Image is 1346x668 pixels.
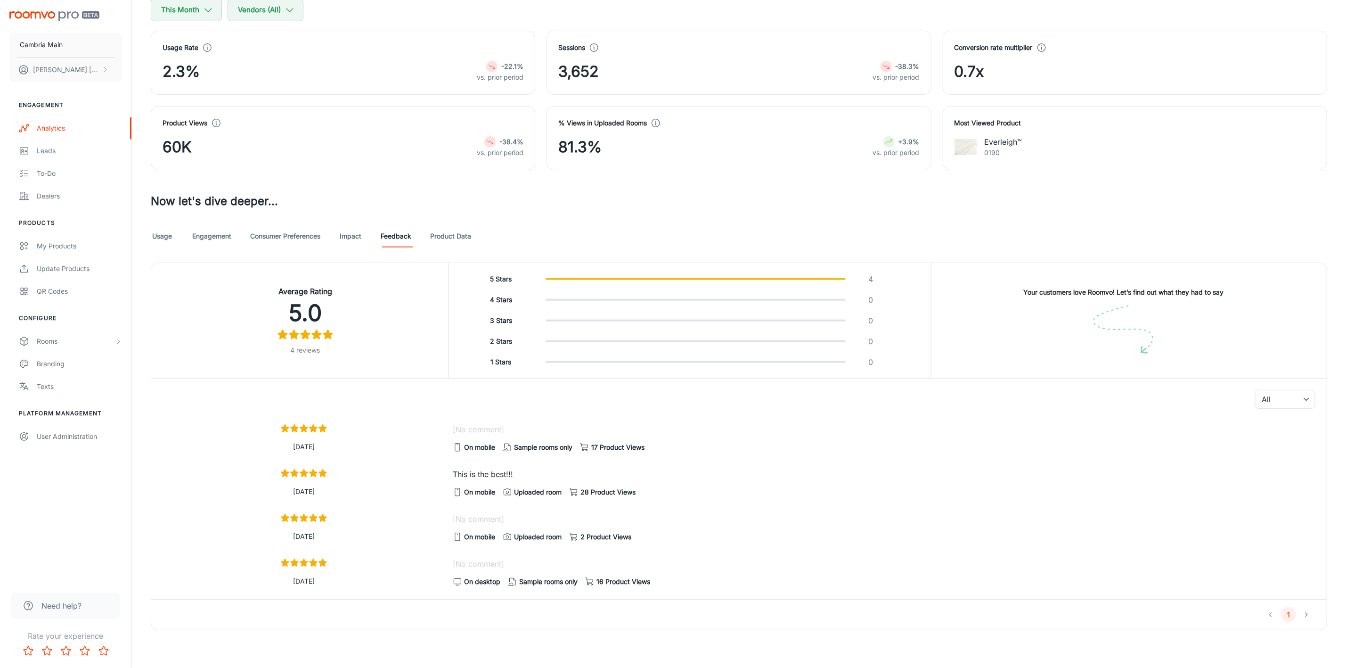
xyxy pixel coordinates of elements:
span: 81.3% [558,136,602,158]
h4: % Views in Uploaded Rooms [558,118,647,128]
p: 4 [857,273,885,285]
nav: pagination navigation [1262,607,1315,622]
button: 1 Stars0 [453,354,928,371]
a: Impact [339,225,362,247]
p: 0 [857,315,885,326]
button: 2 Stars0 [453,333,928,350]
p: [PERSON_NAME] [PERSON_NAME] [33,65,99,75]
div: To-do [37,168,122,179]
span: 2 Product Views [580,532,631,542]
h2: 5.0 [173,298,437,328]
p: vs. prior period [873,148,920,158]
button: 3 Stars0 [453,312,928,329]
span: Sample rooms only [514,442,572,453]
div: QR Codes [37,286,122,297]
span: 0.7x [954,60,984,83]
button: [PERSON_NAME] [PERSON_NAME] [9,58,122,82]
strong: -38.4% [499,138,523,146]
span: 60K [163,136,192,158]
div: My Products [37,241,122,251]
p: Everleigh™ [985,136,1022,148]
p: 0190 [985,148,1022,158]
div: User Administration [37,431,122,442]
img: Roomvo PRO Beta [9,11,99,21]
p: vs. prior period [477,148,523,158]
span: On mobile [464,442,495,453]
h4: Conversion rate multiplier [954,42,1033,53]
a: Feedback [381,225,411,247]
button: Rate 1 star [19,642,38,660]
h6: 4 Stars [468,295,534,305]
p: Cambria Main [20,40,63,50]
h4: Most Viewed Product [954,118,1315,128]
button: 5 Stars4 [453,271,928,288]
div: Leads [37,146,122,156]
span: On mobile [464,487,495,497]
button: Cambria Main [9,33,122,57]
h4: Average Rating [173,286,437,297]
button: Rate 2 star [38,642,57,660]
p: [DATE] [163,531,445,542]
span: Need help? [41,600,82,611]
div: All [1255,390,1315,409]
div: Analytics [37,123,122,133]
button: Rate 4 star [75,642,94,660]
span: 16 Product Views [596,577,650,587]
strong: -22.1% [501,62,523,70]
p: 0 [857,336,885,347]
p: [No comment] [453,558,1315,569]
button: Rate 3 star [57,642,75,660]
strong: -38.3% [896,62,920,70]
span: Uploaded room [514,532,562,542]
div: Branding [37,359,122,369]
p: [DATE] [163,576,445,586]
span: 3,652 [558,60,599,83]
h4: Product Views [163,118,207,128]
a: Consumer Preferences [250,225,320,247]
span: 2.3% [163,60,200,83]
img: Everleigh™ [954,136,977,158]
span: 28 Product Views [580,487,636,497]
div: Texts [37,381,122,392]
span: 17 Product Views [591,442,644,453]
p: 0 [857,294,885,305]
img: image shape [1093,305,1154,355]
h6: 5 Stars [468,274,534,284]
h4: Usage Rate [163,42,198,53]
button: Rate 5 star [94,642,113,660]
span: Uploaded room [514,487,562,497]
p: vs. prior period [477,72,523,82]
h3: Now let's dive deeper... [151,193,1327,210]
strong: +3.9% [898,138,920,146]
h6: 4 reviews [173,345,437,355]
h6: Your customers love Roomvo! Let’s find out what they had to say [1024,287,1224,297]
a: Engagement [192,225,231,247]
button: 4 Stars0 [453,291,928,308]
div: Update Products [37,264,122,274]
h6: 3 Stars [468,315,534,326]
div: Rooms [37,336,114,346]
h6: 2 Stars [468,336,534,346]
a: Product Data [430,225,471,247]
p: [DATE] [163,442,445,452]
p: vs. prior period [873,72,920,82]
p: This is the best!!! [453,469,1315,480]
a: Usage [151,225,173,247]
span: On mobile [464,532,495,542]
button: page 1 [1281,607,1296,622]
span: Sample rooms only [519,577,578,587]
h6: 1 Stars [468,357,534,367]
p: [No comment] [453,513,1315,525]
h4: Sessions [558,42,585,53]
p: [DATE] [163,487,445,497]
p: 0 [857,356,885,368]
span: On desktop [464,577,500,587]
p: Rate your experience [8,630,124,642]
div: Dealers [37,191,122,201]
p: [No comment] [453,424,1315,435]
